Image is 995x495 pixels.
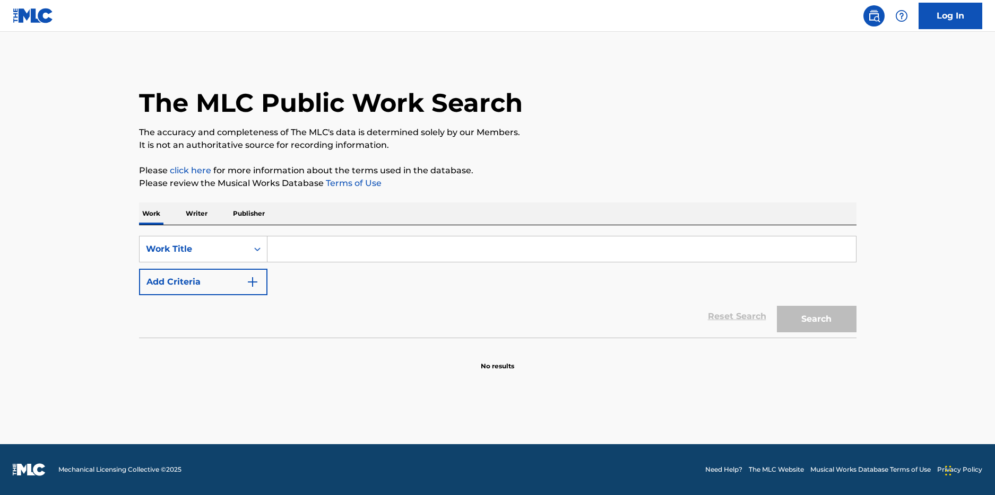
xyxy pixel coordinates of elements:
div: Work Title [146,243,241,255]
a: Terms of Use [324,178,382,188]
a: Need Help? [705,465,742,474]
p: It is not an authoritative source for recording information. [139,139,856,152]
img: help [895,10,908,22]
p: The accuracy and completeness of The MLC's data is determined solely by our Members. [139,126,856,139]
a: The MLC Website [749,465,804,474]
p: Please for more information about the terms used in the database. [139,164,856,177]
p: Publisher [230,202,268,225]
a: click here [170,165,211,175]
a: Privacy Policy [937,465,982,474]
p: Please review the Musical Works Database [139,177,856,190]
h1: The MLC Public Work Search [139,87,523,119]
img: logo [13,463,46,476]
a: Log In [919,3,982,29]
a: Musical Works Database Terms of Use [810,465,931,474]
form: Search Form [139,236,856,338]
div: Help [891,5,912,26]
div: Drag [945,455,951,487]
p: Work [139,202,163,225]
p: No results [481,349,514,371]
a: Public Search [863,5,885,26]
span: Mechanical Licensing Collective © 2025 [58,465,181,474]
img: search [868,10,880,22]
img: 9d2ae6d4665cec9f34b9.svg [246,276,259,288]
iframe: Chat Widget [942,444,995,495]
button: Add Criteria [139,269,267,295]
img: MLC Logo [13,8,54,23]
p: Writer [183,202,211,225]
